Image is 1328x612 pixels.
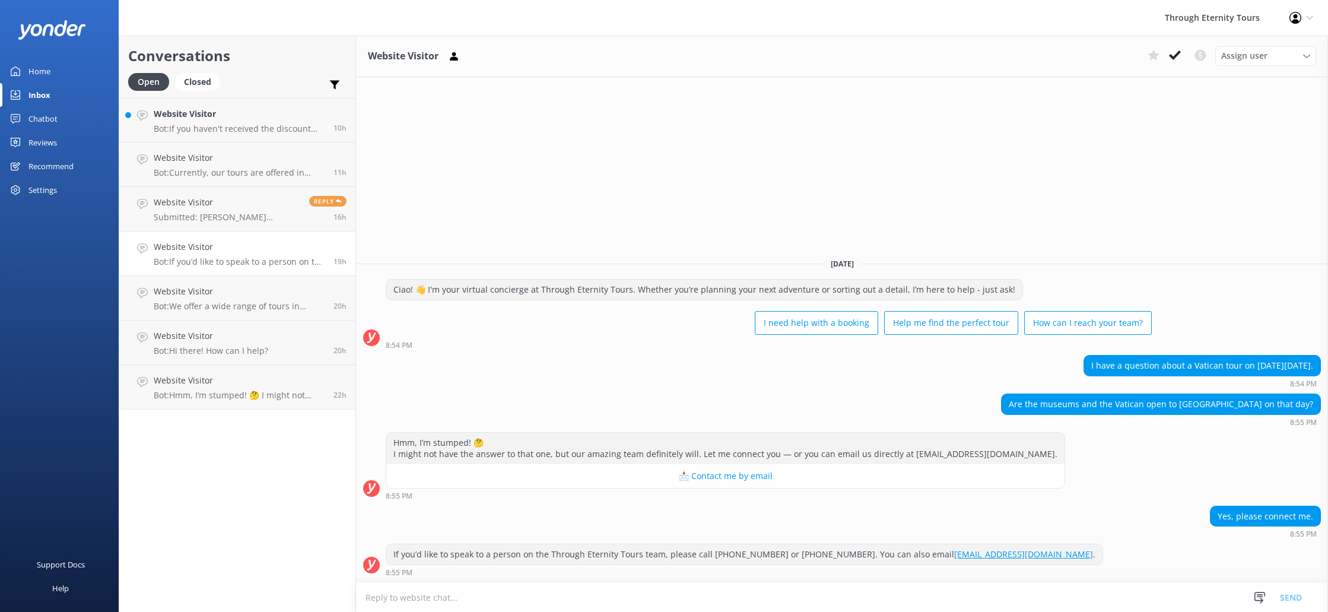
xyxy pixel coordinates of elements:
[37,553,85,576] div: Support Docs
[884,311,1018,335] button: Help me find the perfect tour
[386,341,1152,349] div: Sep 23 2025 08:54pm (UTC +02:00) Europe/Amsterdam
[1210,529,1321,538] div: Sep 23 2025 08:55pm (UTC +02:00) Europe/Amsterdam
[368,49,439,64] h3: Website Visitor
[386,280,1022,300] div: Ciao! 👋 I'm your virtual concierge at Through Eternity Tours. Whether you’re planning your next a...
[28,83,50,107] div: Inbox
[1211,506,1320,527] div: Yes, please connect me.
[175,73,220,91] div: Closed
[119,98,355,142] a: Website VisitorBot:If you haven't received the discount code, please check your Spam folder. If i...
[119,365,355,410] a: Website VisitorBot:Hmm, I’m stumped! 🤔 I might not have the answer to that one, but our amazing t...
[333,345,347,356] span: Sep 23 2025 07:52pm (UTC +02:00) Europe/Amsterdam
[954,548,1093,560] a: [EMAIL_ADDRESS][DOMAIN_NAME]
[154,390,325,401] p: Bot: Hmm, I’m stumped! 🤔 I might not have the answer to that one, but our amazing team definitely...
[128,45,347,67] h2: Conversations
[1290,531,1317,538] strong: 8:55 PM
[333,167,347,177] span: Sep 24 2025 05:15am (UTC +02:00) Europe/Amsterdam
[154,256,325,267] p: Bot: If you’d like to speak to a person on the Through Eternity Tours team, please call [PHONE_NU...
[154,212,300,223] p: Submitted: [PERSON_NAME] [EMAIL_ADDRESS][DOMAIN_NAME] Does the [GEOGRAPHIC_DATA] Tour with Dome C...
[154,107,325,121] h4: Website Visitor
[309,196,347,207] span: Reply
[154,329,268,343] h4: Website Visitor
[28,178,57,202] div: Settings
[824,259,861,269] span: [DATE]
[119,187,355,232] a: Website VisitorSubmitted: [PERSON_NAME] [EMAIL_ADDRESS][DOMAIN_NAME] Does the [GEOGRAPHIC_DATA] T...
[1215,46,1316,65] div: Assign User
[119,321,355,365] a: Website VisitorBot:Hi there! How can I help?20h
[18,20,86,40] img: yonder-white-logo.png
[119,232,355,276] a: Website VisitorBot:If you’d like to speak to a person on the Through Eternity Tours team, please ...
[1290,380,1317,388] strong: 8:54 PM
[386,342,412,349] strong: 8:54 PM
[154,345,268,356] p: Bot: Hi there! How can I help?
[1290,419,1317,426] strong: 8:55 PM
[1084,356,1320,376] div: I have a question about a Vatican tour on [DATE][DATE].
[333,123,347,133] span: Sep 24 2025 05:25am (UTC +02:00) Europe/Amsterdam
[755,311,878,335] button: I need help with a booking
[28,154,74,178] div: Recommend
[386,433,1065,464] div: Hmm, I’m stumped! 🤔 I might not have the answer to that one, but our amazing team definitely will...
[128,75,175,88] a: Open
[154,196,300,209] h4: Website Visitor
[1001,418,1321,426] div: Sep 23 2025 08:55pm (UTC +02:00) Europe/Amsterdam
[128,73,169,91] div: Open
[154,167,325,178] p: Bot: Currently, our tours are offered in English only. It may be possible to arrange a private to...
[28,131,57,154] div: Reviews
[1002,394,1320,414] div: Are the museums and the Vatican open to [GEOGRAPHIC_DATA] on that day?
[333,256,347,267] span: Sep 23 2025 08:55pm (UTC +02:00) Europe/Amsterdam
[386,544,1103,565] div: If you’d like to speak to a person on the Through Eternity Tours team, please call [PHONE_NUMBER]...
[119,142,355,187] a: Website VisitorBot:Currently, our tours are offered in English only. It may be possible to arrang...
[28,107,58,131] div: Chatbot
[1024,311,1152,335] button: How can I reach your team?
[154,301,325,312] p: Bot: We offer a wide range of tours in [GEOGRAPHIC_DATA], from iconic landmarks like the [GEOGRAP...
[386,493,412,500] strong: 8:55 PM
[386,464,1065,488] button: 📩 Contact me by email
[333,212,347,222] span: Sep 23 2025 11:39pm (UTC +02:00) Europe/Amsterdam
[154,151,325,164] h4: Website Visitor
[175,75,226,88] a: Closed
[119,276,355,321] a: Website VisitorBot:We offer a wide range of tours in [GEOGRAPHIC_DATA], from iconic landmarks lik...
[386,491,1065,500] div: Sep 23 2025 08:55pm (UTC +02:00) Europe/Amsterdam
[154,123,325,134] p: Bot: If you haven't received the discount code, please check your Spam folder. If it's not there,...
[154,285,325,298] h4: Website Visitor
[333,301,347,311] span: Sep 23 2025 08:11pm (UTC +02:00) Europe/Amsterdam
[52,576,69,600] div: Help
[1084,379,1321,388] div: Sep 23 2025 08:54pm (UTC +02:00) Europe/Amsterdam
[154,374,325,387] h4: Website Visitor
[386,568,1103,576] div: Sep 23 2025 08:55pm (UTC +02:00) Europe/Amsterdam
[28,59,50,83] div: Home
[154,240,325,253] h4: Website Visitor
[386,569,412,576] strong: 8:55 PM
[333,390,347,400] span: Sep 23 2025 05:47pm (UTC +02:00) Europe/Amsterdam
[1221,49,1267,62] span: Assign user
